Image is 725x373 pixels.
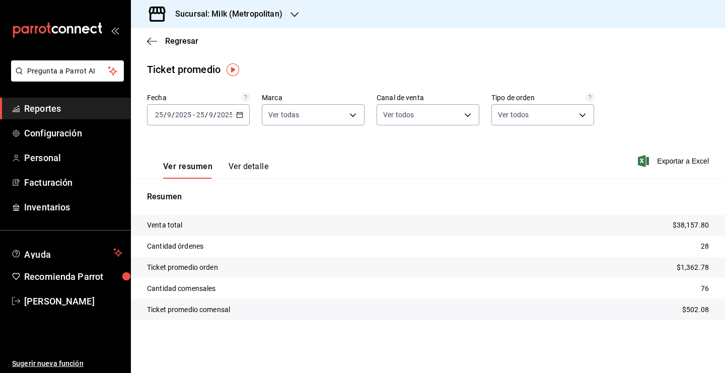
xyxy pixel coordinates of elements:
span: [PERSON_NAME] [24,294,122,308]
span: Regresar [165,36,198,46]
button: open_drawer_menu [111,26,119,34]
span: - [193,111,195,119]
span: Reportes [24,102,122,115]
p: Ticket promedio comensal [147,305,230,315]
span: Ver todas [268,110,299,120]
svg: Todas las órdenes contabilizan 1 comensal a excepción de órdenes de mesa con comensales obligator... [586,93,594,101]
h3: Sucursal: Milk (Metropolitan) [167,8,282,20]
a: Pregunta a Parrot AI [7,73,124,84]
label: Marca [262,94,365,101]
p: Cantidad comensales [147,283,216,294]
p: $1,362.78 [677,262,709,273]
input: ---- [175,111,192,119]
span: Ver todos [498,110,529,120]
button: Ver resumen [163,162,212,179]
span: Inventarios [24,200,122,214]
svg: Información delimitada a máximo 62 días. [242,93,250,101]
span: Sugerir nueva función [12,358,122,369]
span: Ver todos [383,110,414,120]
button: Exportar a Excel [640,155,709,167]
span: / [172,111,175,119]
span: Ayuda [24,247,109,259]
span: / [205,111,208,119]
button: Pregunta a Parrot AI [11,60,124,82]
p: $38,157.80 [673,220,709,231]
span: Pregunta a Parrot AI [27,66,108,77]
p: 76 [701,283,709,294]
button: Regresar [147,36,198,46]
span: Facturación [24,176,122,189]
span: Configuración [24,126,122,140]
p: Ticket promedio orden [147,262,218,273]
input: -- [196,111,205,119]
p: $502.08 [682,305,709,315]
img: Tooltip marker [227,63,239,76]
span: Personal [24,151,122,165]
div: Ticket promedio [147,62,221,77]
label: Canal de venta [377,94,479,101]
input: -- [155,111,164,119]
p: Resumen [147,191,709,203]
div: navigation tabs [163,162,268,179]
span: / [164,111,167,119]
button: Ver detalle [229,162,268,179]
p: Venta total [147,220,182,231]
input: -- [167,111,172,119]
span: / [213,111,216,119]
input: ---- [216,111,234,119]
input: -- [208,111,213,119]
label: Tipo de orden [491,94,594,101]
p: 28 [701,241,709,252]
label: Fecha [147,94,250,101]
p: Cantidad órdenes [147,241,203,252]
span: Recomienda Parrot [24,270,122,283]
